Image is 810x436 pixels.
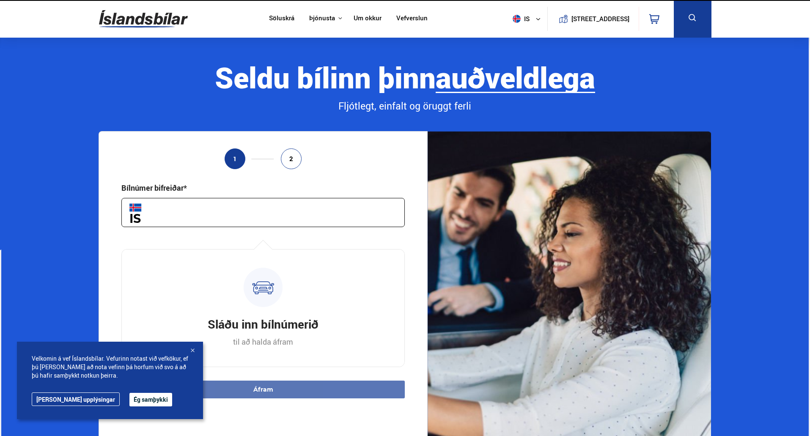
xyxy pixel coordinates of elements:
[309,14,335,22] button: Þjónusta
[32,392,120,406] a: [PERSON_NAME] upplýsingar
[575,15,626,22] button: [STREET_ADDRESS]
[289,155,293,162] span: 2
[509,6,547,31] button: is
[552,7,634,31] a: [STREET_ADDRESS]
[32,354,188,380] span: Velkomin á vef Íslandsbílar. Vefurinn notast við vefkökur, ef þú [PERSON_NAME] að nota vefinn þá ...
[509,15,530,23] span: is
[233,337,293,347] p: til að halda áfram
[269,14,294,23] a: Söluskrá
[121,183,187,193] div: Bílnúmer bifreiðar*
[396,14,428,23] a: Vefverslun
[99,61,711,93] div: Seldu bílinn þinn
[354,14,382,23] a: Um okkur
[121,381,405,398] button: Áfram
[233,155,237,162] span: 1
[513,15,521,23] img: svg+xml;base64,PHN2ZyB4bWxucz0iaHR0cDovL3d3dy53My5vcmcvMjAwMC9zdmciIHdpZHRoPSI1MTIiIGhlaWdodD0iNT...
[99,99,711,113] div: Fljótlegt, einfalt og öruggt ferli
[436,58,595,97] b: auðveldlega
[99,5,188,33] img: G0Ugv5HjCgRt.svg
[208,316,319,332] h3: Sláðu inn bílnúmerið
[129,393,172,406] button: Ég samþykki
